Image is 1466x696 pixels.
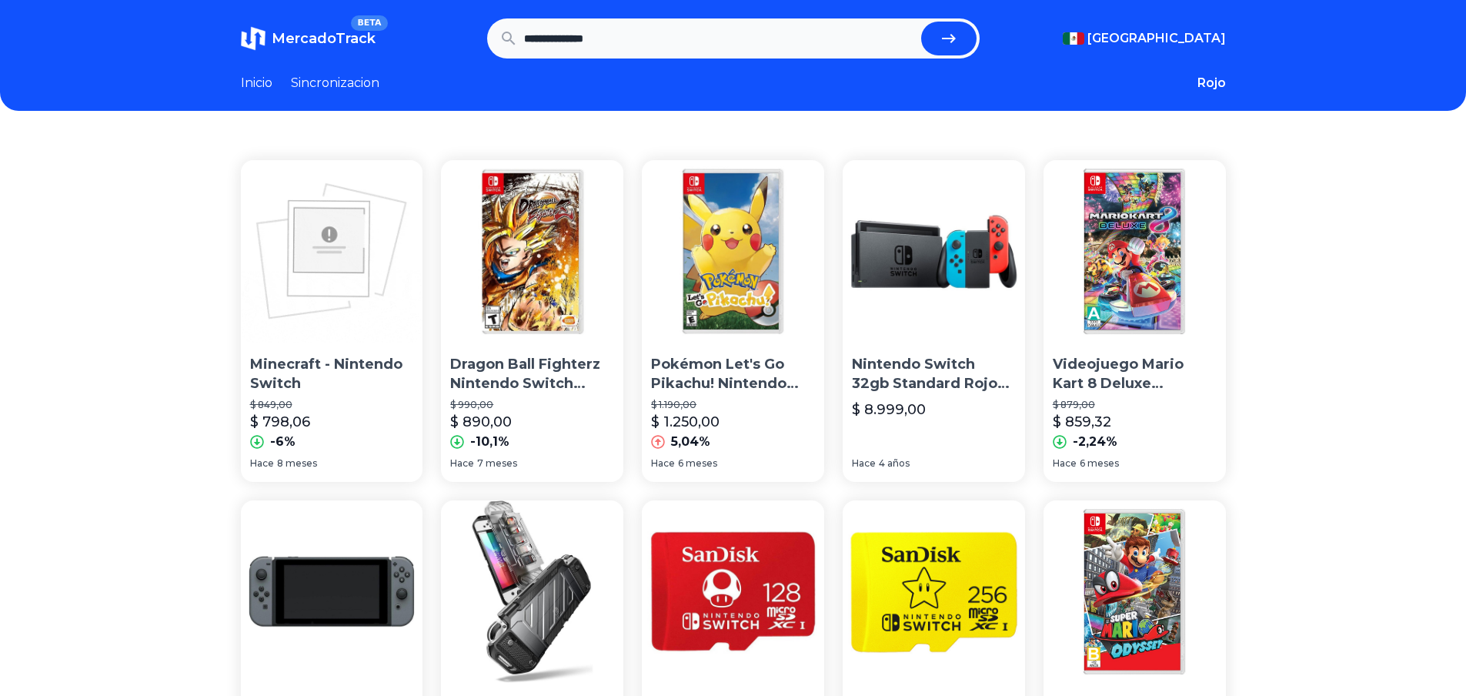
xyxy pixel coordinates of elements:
[441,160,623,482] a: Dragon Ball Fighterz Nintendo Switch Idioma Español NuevoDragon Ball Fighterz Nintendo Switch Idi...
[651,399,815,411] p: $ 1.190,00
[642,160,824,482] a: Pokémon Let's Go Pikachu! Nintendo Switch NuevoPokémon Let's Go Pikachu! Nintendo Switch Nuevo$ 1...
[450,399,614,411] p: $ 990,00
[651,457,675,470] span: Hace
[671,433,710,451] p: 5,04%
[1063,32,1084,45] img: Mexico
[291,74,379,92] a: Sincronizacion
[441,500,623,683] img: Funda Supcase Ub Forma Para Nintendo Switch Oled
[1044,500,1226,683] img: Video Juego Nintendo Switch Super Mario Odyssey
[852,399,926,420] p: $ 8.999,00
[1044,160,1226,343] img: Videojuego Mario Kart 8 Deluxe Standard Nintendo Switch
[1063,29,1226,48] button: [GEOGRAPHIC_DATA]
[678,457,717,470] span: 6 meses
[450,411,512,433] p: $ 890,00
[241,160,423,343] img: Minecraft - Nintendo Switch
[441,160,623,343] img: Dragon Ball Fighterz Nintendo Switch Idioma Español Nuevo
[879,457,910,470] span: 4 años
[450,457,474,470] span: Hace
[351,15,387,31] span: BETA
[852,355,1016,393] p: Nintendo Switch 32gb Standard Rojo Neón, Azul Neón Y Negro
[852,457,876,470] span: Hace
[477,457,517,470] span: 7 meses
[843,160,1025,482] a: Nintendo Switch 32gb Standard Rojo Neón, Azul Neón Y NegroNintendo Switch 32gb Standard Rojo Neón...
[470,433,509,451] p: -10,1%
[241,500,423,683] img: Nintendo Switch 32GB Standard color gris y negro
[241,160,423,482] a: Minecraft - Nintendo SwitchMinecraft - Nintendo Switch$ 849,00$ 798,06-6%Hace8 meses
[241,26,265,51] img: MercadoTrack
[270,433,296,451] p: -6%
[250,399,414,411] p: $ 849,00
[651,355,815,393] p: Pokémon Let's Go Pikachu! Nintendo Switch Nuevo
[1073,433,1117,451] p: -2,24%
[1087,29,1226,48] span: [GEOGRAPHIC_DATA]
[843,500,1025,683] img: Memoria Sandisk Micro Sd 256gb Nintendo Switch Sdsqxao-256g-
[1053,399,1217,411] p: $ 879,00
[642,500,824,683] img: Memoria Sandisk Micro Sd 128gb Para Nintendo Switch Sdsqxao
[651,411,720,433] p: $ 1.250,00
[642,160,824,343] img: Pokémon Let's Go Pikachu! Nintendo Switch Nuevo
[1053,411,1111,433] p: $ 859,32
[250,411,310,433] p: $ 798,06
[843,160,1025,343] img: Nintendo Switch 32gb Standard Rojo Neón, Azul Neón Y Negro
[241,74,272,92] a: Inicio
[1053,457,1077,470] span: Hace
[250,457,274,470] span: Hace
[277,457,317,470] span: 8 meses
[450,355,614,393] p: Dragon Ball Fighterz Nintendo Switch Idioma Español Nuevo
[1053,355,1217,393] p: Videojuego Mario Kart 8 Deluxe Standard Nintendo Switch
[250,355,414,393] p: Minecraft - Nintendo Switch
[272,30,376,47] span: MercadoTrack
[1197,74,1226,92] button: Rojo
[1080,457,1119,470] span: 6 meses
[1044,160,1226,482] a: Videojuego Mario Kart 8 Deluxe Standard Nintendo SwitchVideojuego Mario Kart 8 Deluxe Standard Ni...
[241,26,376,51] a: MercadoTrackBETA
